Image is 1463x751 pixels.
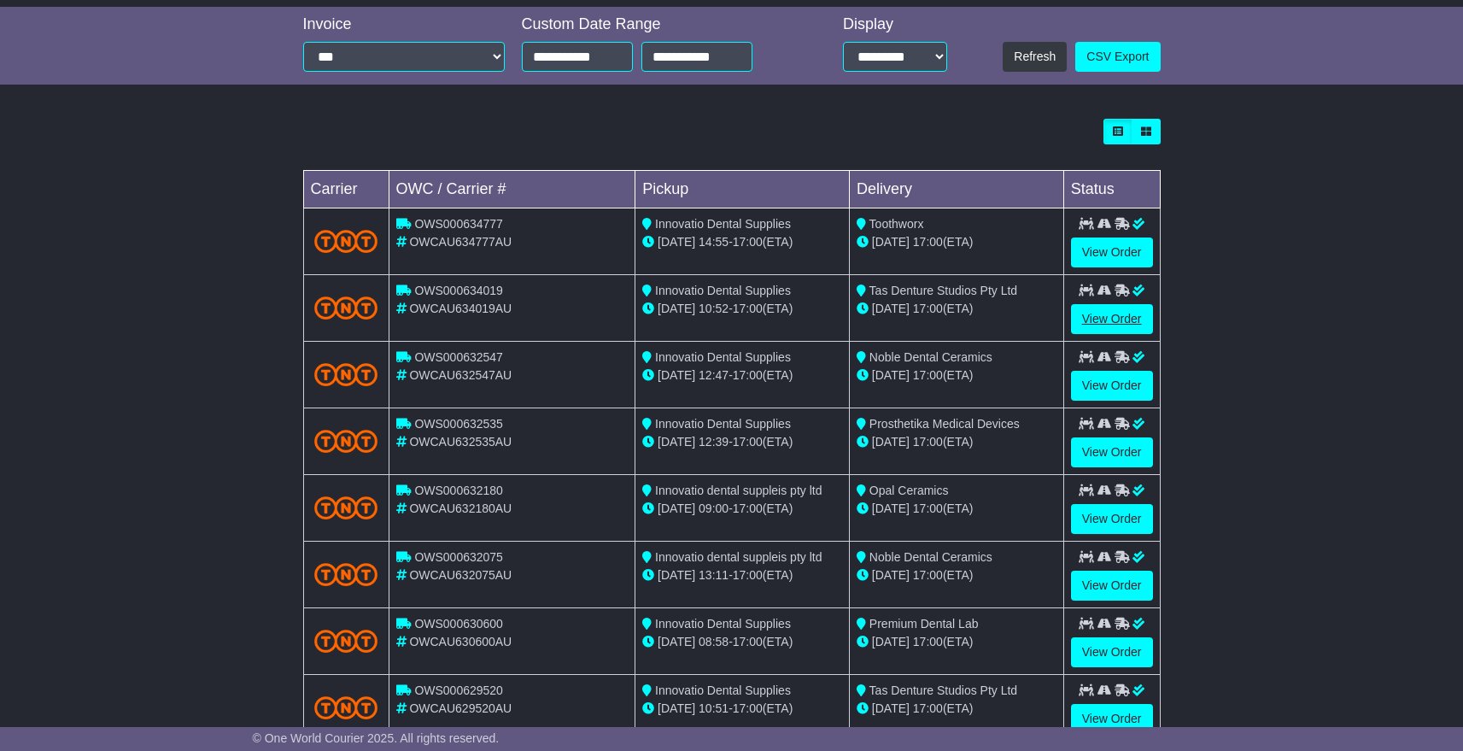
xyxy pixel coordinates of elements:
[642,633,842,651] div: - (ETA)
[658,302,695,315] span: [DATE]
[1071,704,1153,734] a: View Order
[1071,304,1153,334] a: View Order
[314,230,378,253] img: TNT_Domestic.png
[314,363,378,386] img: TNT_Domestic.png
[655,617,791,631] span: Innovatio Dental Supplies
[409,435,512,449] span: OWCAU632535AU
[849,171,1063,208] td: Delivery
[1063,171,1160,208] td: Status
[733,435,763,449] span: 17:00
[1003,42,1067,72] button: Refresh
[655,284,791,297] span: Innovatio Dental Supplies
[733,635,763,648] span: 17:00
[699,235,729,249] span: 14:55
[414,684,503,697] span: OWS000629520
[913,302,943,315] span: 17:00
[733,502,763,515] span: 17:00
[872,502,910,515] span: [DATE]
[414,617,503,631] span: OWS000630600
[658,368,695,382] span: [DATE]
[699,635,729,648] span: 08:58
[699,302,729,315] span: 10:52
[642,367,842,384] div: - (ETA)
[409,502,512,515] span: OWCAU632180AU
[843,15,947,34] div: Display
[733,568,763,582] span: 17:00
[869,484,949,497] span: Opal Ceramics
[869,550,992,564] span: Noble Dental Ceramics
[642,300,842,318] div: - (ETA)
[733,302,763,315] span: 17:00
[1071,371,1153,401] a: View Order
[314,563,378,586] img: TNT_Domestic.png
[857,233,1056,251] div: (ETA)
[303,171,389,208] td: Carrier
[857,700,1056,718] div: (ETA)
[303,15,505,34] div: Invoice
[1071,637,1153,667] a: View Order
[409,568,512,582] span: OWCAU632075AU
[869,684,1018,697] span: Tas Denture Studios Pty Ltd
[658,235,695,249] span: [DATE]
[869,217,924,231] span: Toothworx
[314,430,378,453] img: TNT_Domestic.png
[1071,571,1153,601] a: View Order
[857,300,1056,318] div: (ETA)
[872,568,910,582] span: [DATE]
[414,217,503,231] span: OWS000634777
[642,700,842,718] div: - (ETA)
[872,701,910,715] span: [DATE]
[314,696,378,719] img: TNT_Domestic.png
[409,302,512,315] span: OWCAU634019AU
[913,635,943,648] span: 17:00
[314,630,378,653] img: TNT_Domestic.png
[642,433,842,451] div: - (ETA)
[658,435,695,449] span: [DATE]
[857,633,1056,651] div: (ETA)
[857,566,1056,584] div: (ETA)
[389,171,635,208] td: OWC / Carrier #
[253,731,500,745] span: © One World Courier 2025. All rights reserved.
[655,217,791,231] span: Innovatio Dental Supplies
[872,635,910,648] span: [DATE]
[414,484,503,497] span: OWS000632180
[913,235,943,249] span: 17:00
[414,284,503,297] span: OWS000634019
[733,701,763,715] span: 17:00
[857,433,1056,451] div: (ETA)
[414,417,503,431] span: OWS000632535
[913,701,943,715] span: 17:00
[869,350,992,364] span: Noble Dental Ceramics
[409,235,512,249] span: OWCAU634777AU
[1071,504,1153,534] a: View Order
[857,367,1056,384] div: (ETA)
[1071,238,1153,267] a: View Order
[635,171,850,208] td: Pickup
[314,496,378,519] img: TNT_Domestic.png
[1071,437,1153,467] a: View Order
[409,635,512,648] span: OWCAU630600AU
[642,566,842,584] div: - (ETA)
[857,500,1056,518] div: (ETA)
[658,635,695,648] span: [DATE]
[658,568,695,582] span: [DATE]
[409,368,512,382] span: OWCAU632547AU
[409,701,512,715] span: OWCAU629520AU
[699,701,729,715] span: 10:51
[872,302,910,315] span: [DATE]
[658,701,695,715] span: [DATE]
[658,502,695,515] span: [DATE]
[655,350,791,364] span: Innovatio Dental Supplies
[655,417,791,431] span: Innovatio Dental Supplies
[699,568,729,582] span: 13:11
[699,368,729,382] span: 12:47
[414,550,503,564] span: OWS000632075
[414,350,503,364] span: OWS000632547
[699,435,729,449] span: 12:39
[642,500,842,518] div: - (ETA)
[1075,42,1160,72] a: CSV Export
[913,368,943,382] span: 17:00
[699,502,729,515] span: 09:00
[522,15,796,34] div: Custom Date Range
[872,368,910,382] span: [DATE]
